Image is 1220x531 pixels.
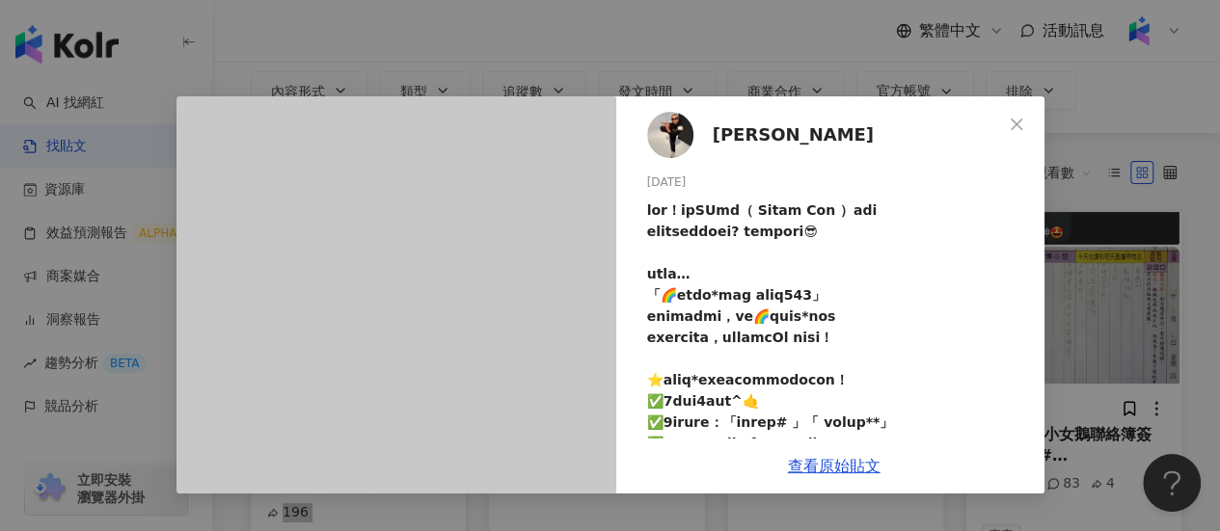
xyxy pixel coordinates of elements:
button: Close [997,105,1036,144]
a: 查看原始貼文 [788,457,881,475]
span: [PERSON_NAME] [713,121,874,148]
div: [DATE] [647,173,1029,192]
span: close [1009,117,1024,132]
a: KOL Avatar[PERSON_NAME] [647,112,1002,158]
img: KOL Avatar [647,112,693,158]
iframe: fb:post Facebook Social Plugin [176,96,616,493]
